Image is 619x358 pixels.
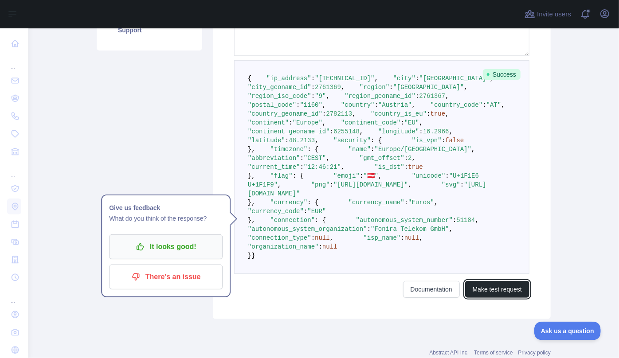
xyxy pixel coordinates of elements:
h1: Give us feedback [109,202,223,213]
span: "name" [349,146,371,153]
span: : [304,208,307,215]
span: , [360,128,363,135]
a: Support [107,20,192,40]
span: "gmt_offset" [360,155,404,162]
span: "autonomous_system_organization" [248,226,367,233]
span: : [375,101,378,109]
span: , [278,181,281,188]
span: , [322,119,326,126]
span: "🇦🇹" [364,172,379,179]
span: : [371,146,374,153]
span: "isp_name" [363,234,400,241]
span: "current_time" [248,163,300,171]
span: 48.2133 [289,137,315,144]
span: "Fonira Telekom GmbH" [371,226,449,233]
span: : [319,243,322,250]
span: "12:46:21" [304,163,341,171]
span: : [296,101,300,109]
span: true [408,163,423,171]
span: "CEST" [304,155,326,162]
span: "1160" [300,101,322,109]
span: , [322,101,326,109]
span: "postal_code" [248,101,296,109]
span: , [445,93,449,100]
span: , [408,181,411,188]
span: , [471,146,475,153]
span: null [322,243,337,250]
span: : [322,110,326,117]
span: : [311,234,315,241]
button: Invite users [523,7,573,21]
span: "country" [341,101,375,109]
span: : [285,137,289,144]
span: : [415,93,419,100]
span: "[URL][DOMAIN_NAME]" [333,181,408,188]
span: 2782113 [326,110,352,117]
span: "continent_geoname_id" [248,128,330,135]
span: "region" [360,84,389,91]
span: : { [307,146,318,153]
span: "abbreviation" [248,155,300,162]
span: : [311,93,315,100]
span: } [248,252,251,259]
span: }, [248,172,255,179]
span: : [404,199,408,206]
span: "autonomous_system_number" [356,217,453,224]
span: , [341,84,345,91]
span: , [375,75,378,82]
span: "city" [393,75,415,82]
span: "continent" [248,119,289,126]
span: : [446,172,449,179]
span: "connection_type" [248,234,311,241]
p: What do you think of the response? [109,213,223,224]
span: }, [248,199,255,206]
span: "is_dst" [375,163,404,171]
span: , [419,119,423,126]
span: Success [483,69,521,80]
span: : { [307,199,318,206]
span: Invite users [537,9,571,19]
span: "city_geoname_id" [248,84,311,91]
span: "Europe/[GEOGRAPHIC_DATA]" [375,146,471,153]
span: , [326,155,329,162]
div: ... [7,161,21,179]
a: Abstract API Inc. [430,350,469,356]
span: : [400,234,404,241]
span: "[TECHNICAL_ID]" [315,75,374,82]
span: : { [293,172,304,179]
span: , [378,172,382,179]
span: "security" [333,137,371,144]
span: "Euros" [408,199,434,206]
span: 6255148 [333,128,360,135]
span: , [449,128,453,135]
span: 51184 [457,217,475,224]
span: : [453,217,456,224]
span: "9" [315,93,326,100]
span: "Austria" [378,101,412,109]
span: }, [248,146,255,153]
span: , [412,155,415,162]
span: , [434,199,438,206]
span: false [445,137,464,144]
span: : [404,155,408,162]
span: , [475,217,479,224]
span: "[GEOGRAPHIC_DATA]" [419,75,490,82]
span: 2 [408,155,411,162]
span: "region_iso_code" [248,93,311,100]
div: ... [7,53,21,71]
span: "is_vpn" [412,137,442,144]
span: : [289,119,292,126]
span: true [431,110,446,117]
a: Documentation [403,281,460,298]
span: , [330,234,333,241]
span: : { [371,137,382,144]
span: , [412,101,415,109]
span: "[GEOGRAPHIC_DATA]" [393,84,464,91]
span: 2761369 [315,84,341,91]
span: "EU" [404,119,419,126]
span: : [330,128,333,135]
div: ... [7,287,21,305]
span: "organization_name" [248,243,319,250]
span: , [326,93,329,100]
span: "timezone" [270,146,307,153]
